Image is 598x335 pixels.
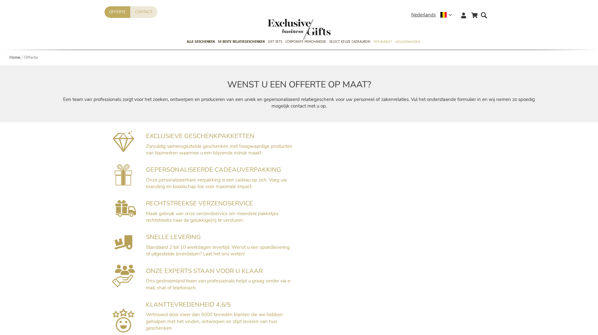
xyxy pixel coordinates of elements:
span: Standaard 2 tot 10 werkdagen levertijd. Wenst u een spoedlevering of uitgestelde leverdatum? Laat... [146,244,290,257]
span: Ons gestroomlijnd team van professionals helpt u graag verder via e-mail, chat of telefonisch. [146,278,292,291]
span: Nederlands [411,11,436,19]
a: Offerte [105,6,130,18]
strong: Offerte [24,55,38,60]
a: Google Reviews Exclusive Business Gifts [112,328,134,334]
span: Per Budget [373,38,392,45]
span: Gelegenheden [395,38,420,45]
span: GEPERSONALISEERDE CADEAUVERPAKKING [146,165,281,174]
a: Gelegenheden [395,34,420,50]
span: Onze personaliseerbare verpakking is een cadeau op zich. Voeg uw branding en boodschap toe voor m... [146,177,287,190]
img: Gepersonaliseerde cadeauverpakking voorzien van uw branding [115,164,132,186]
span: Maak gebruik van onze verzendservice om meerdere pakketjes rechtstreeks naar de gelukkige(n) te v... [146,210,278,223]
img: Sluit U Aan Bij Meer Dan 5.000+ Tevreden Klanten [112,309,134,332]
span: RECHTSTREEKSE VERZENDSERVICE [146,199,253,208]
a: Contact [130,6,157,18]
a: Per Budget [373,34,392,50]
h2: WENST U EEN OFFERTE OP MAAT? [60,80,538,90]
span: Vertrouwd door meer dan 5000 tevreden klanten die we hebben geholpen met het vinden, ontwerpen en... [146,311,283,331]
a: Rechtstreekse Verzendservice [110,212,136,219]
a: store logo [268,19,299,40]
img: Exclusieve geschenkpakketten mét impact [113,130,134,152]
img: Exclusive Business gifts logo [268,19,331,40]
a: Alle Geschenken [187,34,215,50]
img: Rechtstreekse Verzendservice [110,200,136,217]
a: Home [9,55,20,60]
span: Select Keuze Cadeaubon [329,38,370,45]
span: SNELLE LEVERING [146,233,201,241]
a: 50 beste relatiegeschenken [218,34,265,50]
p: Een team van professionals zorgt voor het zoeken, ontwerpen en produceren van een uniek en gepers... [60,96,538,110]
span: Alle Geschenken [187,38,215,45]
span: Zorvuldig samensgestelde geschenken met hoogwaardige producten van topmerken waarmee u een blijve... [146,143,292,156]
a: Select Keuze Cadeaubon [329,34,370,50]
span: EXCLUSIEVE GESCHENKPAKKETTEN [146,132,254,140]
span: ONZE EXPERTS STAAN VOOR U KLAAR [146,267,263,275]
span: KLANTTEVREDENHEID 4,6/5 [146,300,231,309]
span: 50 beste relatiegeschenken [218,38,265,45]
